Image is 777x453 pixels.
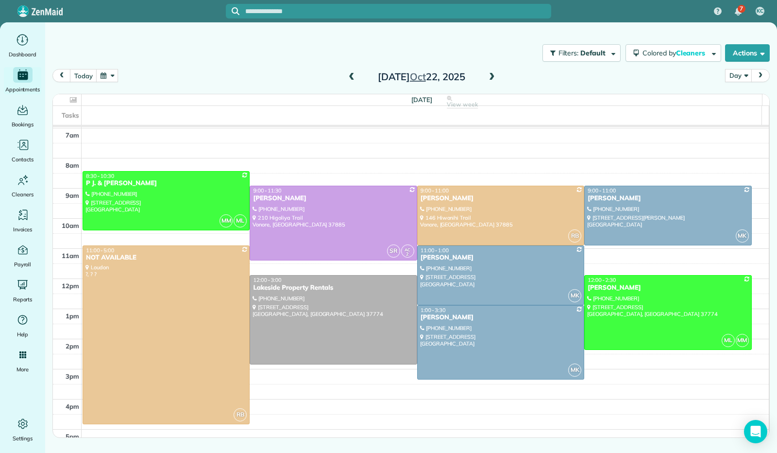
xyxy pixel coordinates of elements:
[728,1,748,22] div: 7 unread notifications
[66,312,79,320] span: 1pm
[66,161,79,169] span: 8am
[722,334,735,347] span: ML
[70,69,97,82] button: today
[5,85,40,94] span: Appointments
[226,7,239,15] button: Focus search
[447,101,478,108] span: View week
[420,194,581,203] div: [PERSON_NAME]
[4,312,41,339] a: Help
[411,96,432,104] span: [DATE]
[402,250,414,259] small: 2
[568,289,581,302] span: MK
[66,342,79,350] span: 2pm
[588,277,616,283] span: 12:00 - 2:30
[744,420,767,443] div: Open Intercom Messenger
[542,44,621,62] button: Filters: Default
[4,416,41,443] a: Settings
[4,137,41,164] a: Contacts
[86,247,114,254] span: 11:00 - 5:00
[736,229,749,243] span: MK
[62,282,79,290] span: 12pm
[17,330,29,339] span: Help
[642,49,709,57] span: Colored by
[17,365,29,374] span: More
[4,102,41,129] a: Bookings
[13,434,33,443] span: Settings
[4,67,41,94] a: Appointments
[9,50,36,59] span: Dashboard
[4,242,41,269] a: Payroll
[253,284,414,292] div: Lakeside Property Rentals
[387,244,400,258] span: SR
[676,49,707,57] span: Cleaners
[85,254,247,262] div: NOT AVAILABLE
[420,314,581,322] div: [PERSON_NAME]
[66,192,79,199] span: 9am
[538,44,621,62] a: Filters: Default
[410,70,426,83] span: Oct
[568,364,581,377] span: MK
[13,225,33,234] span: Invoices
[625,44,721,62] button: Colored byCleaners
[751,69,770,82] button: next
[62,222,79,229] span: 10am
[736,334,749,347] span: MM
[66,372,79,380] span: 3pm
[52,69,71,82] button: prev
[725,44,770,62] button: Actions
[14,260,32,269] span: Payroll
[13,295,33,304] span: Reports
[66,131,79,139] span: 7am
[66,402,79,410] span: 4pm
[66,433,79,440] span: 5pm
[4,32,41,59] a: Dashboard
[12,120,34,129] span: Bookings
[725,69,752,82] button: Day
[253,277,281,283] span: 12:00 - 3:00
[4,277,41,304] a: Reports
[421,247,449,254] span: 11:00 - 1:00
[220,214,233,227] span: MM
[568,229,581,243] span: RB
[587,284,748,292] div: [PERSON_NAME]
[420,254,581,262] div: [PERSON_NAME]
[234,214,247,227] span: ML
[558,49,579,57] span: Filters:
[757,7,763,15] span: KC
[588,187,616,194] span: 9:00 - 11:00
[232,7,239,15] svg: Focus search
[361,71,482,82] h2: [DATE] 22, 2025
[86,173,114,179] span: 8:30 - 10:30
[12,190,34,199] span: Cleaners
[421,187,449,194] span: 9:00 - 11:00
[62,252,79,260] span: 11am
[85,179,247,188] div: P J. & [PERSON_NAME]
[234,408,247,421] span: RB
[253,194,414,203] div: [PERSON_NAME]
[4,207,41,234] a: Invoices
[740,5,743,13] span: 7
[12,155,34,164] span: Contacts
[253,187,281,194] span: 9:00 - 11:30
[587,194,748,203] div: [PERSON_NAME]
[4,172,41,199] a: Cleaners
[421,307,446,314] span: 1:00 - 3:30
[580,49,606,57] span: Default
[405,247,410,252] span: AC
[62,111,79,119] span: Tasks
